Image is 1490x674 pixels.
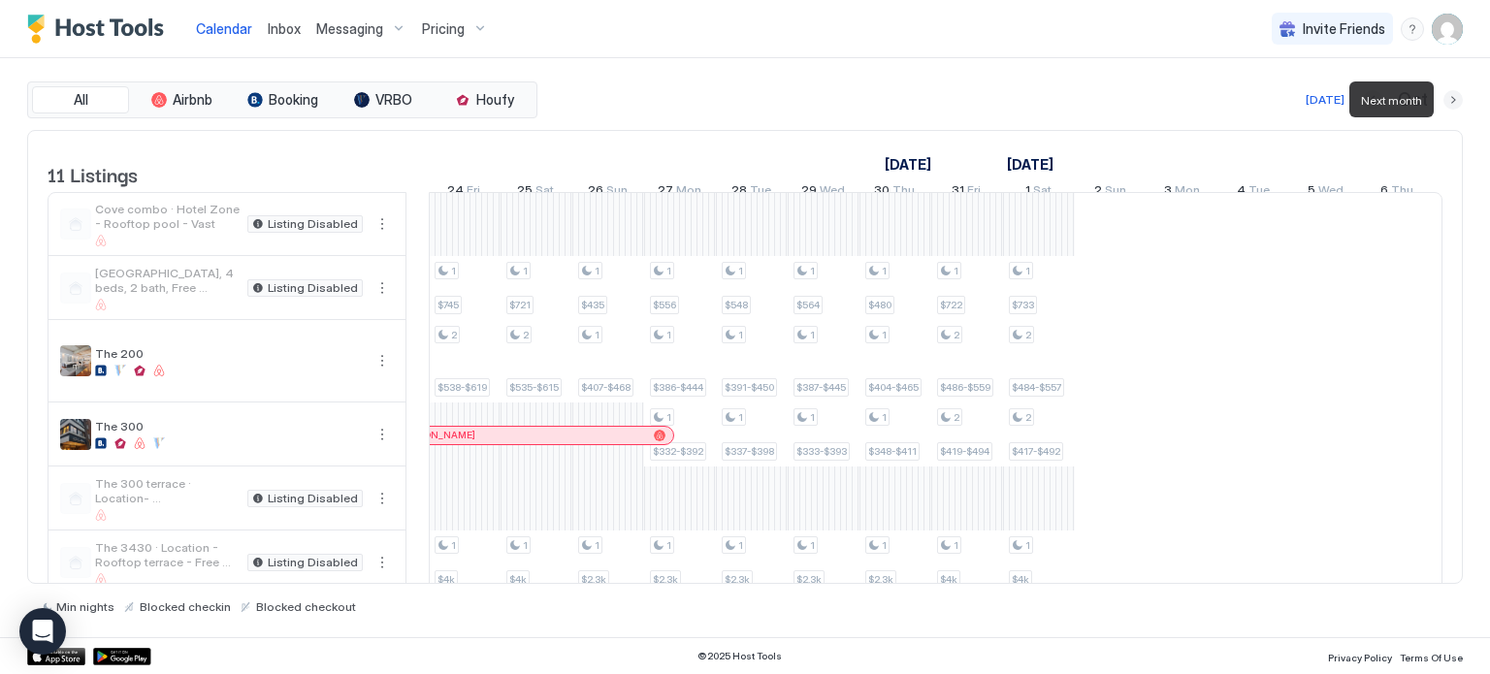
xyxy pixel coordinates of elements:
button: [DATE] [1303,88,1347,112]
span: $538-$619 [437,381,487,394]
span: 27 [658,182,673,203]
a: October 27, 2025 [653,178,706,207]
span: 29 [801,182,817,203]
span: 11 Listings [48,159,138,188]
a: November 2, 2025 [1089,178,1131,207]
span: $486-$559 [940,381,990,394]
span: 1 [810,265,815,277]
span: [PERSON_NAME] [397,429,475,441]
a: October 29, 2025 [796,178,850,207]
button: More options [371,212,394,236]
span: 24 [447,182,464,203]
span: $407-$468 [581,381,631,394]
button: More options [371,551,394,574]
span: 1 [595,539,599,552]
span: Inbox [268,20,301,37]
span: 1 [738,265,743,277]
span: Airbnb [173,91,212,109]
span: Thu [1391,182,1413,203]
button: Booking [234,86,331,113]
span: $417-$492 [1012,445,1060,458]
span: 2 [954,411,959,424]
span: Sat [535,182,554,203]
span: $387-$445 [796,381,846,394]
span: 1 [810,329,815,341]
div: menu [371,551,394,574]
span: 1 [1025,182,1030,203]
span: $733 [1012,299,1034,311]
span: 1 [1025,265,1030,277]
div: Host Tools Logo [27,15,173,44]
div: menu [371,349,394,372]
span: Tue [750,182,771,203]
a: App Store [27,648,85,665]
span: Privacy Policy [1328,652,1392,663]
a: Privacy Policy [1328,646,1392,666]
span: Calendar [196,20,252,37]
span: Houfy [476,91,514,109]
a: Terms Of Use [1400,646,1463,666]
div: menu [371,487,394,510]
span: 2 [523,329,529,341]
span: Min nights [56,599,114,614]
button: More options [371,276,394,300]
span: 31 [952,182,964,203]
span: Mon [1175,182,1200,203]
span: $721 [509,299,531,311]
a: November 5, 2025 [1303,178,1348,207]
span: 6 [1380,182,1388,203]
a: November 1, 2025 [1002,150,1058,178]
span: 1 [523,265,528,277]
span: $404-$465 [868,381,919,394]
span: [GEOGRAPHIC_DATA], 4 beds, 2 bath, Free parking! [95,266,240,295]
span: $745 [437,299,459,311]
span: $386-$444 [653,381,703,394]
span: 5 [1308,182,1315,203]
span: Cove combo · Hotel Zone - Rooftop pool - Vast [95,202,240,231]
span: 1 [882,265,887,277]
span: 1 [738,329,743,341]
span: Messaging [316,20,383,38]
a: Google Play Store [93,648,151,665]
span: $722 [940,299,962,311]
span: $332-$392 [653,445,703,458]
span: 1 [954,539,958,552]
span: $564 [796,299,820,311]
span: 1 [451,265,456,277]
span: Blocked checkout [256,599,356,614]
span: Pricing [422,20,465,38]
a: November 6, 2025 [1376,178,1418,207]
span: Blocked checkin [140,599,231,614]
span: 1 [595,329,599,341]
span: $2.3k [581,573,606,586]
span: 1 [595,265,599,277]
button: Airbnb [133,86,230,113]
a: November 3, 2025 [1159,178,1205,207]
span: The 300 terrace · Location- [GEOGRAPHIC_DATA], Free Parking - mtlFlats [95,476,240,505]
span: VRBO [375,91,412,109]
span: 1 [523,539,528,552]
span: Wed [820,182,845,203]
span: 1 [882,411,887,424]
div: Open Intercom Messenger [19,608,66,655]
button: More options [371,487,394,510]
a: November 1, 2025 [1020,178,1056,207]
span: $391-$450 [725,381,774,394]
a: Calendar [196,18,252,39]
span: 2 [954,329,959,341]
a: October 24, 2025 [442,178,485,207]
span: 1 [954,265,958,277]
span: 1 [882,329,887,341]
span: $4k [437,573,455,586]
span: 1 [810,539,815,552]
button: Next month [1443,90,1463,110]
a: November 4, 2025 [1232,178,1275,207]
span: Fri [467,182,480,203]
span: The 3430 · Location - Rooftop terrace - Free Parking! [95,540,240,569]
button: All [32,86,129,113]
span: 2 [1025,411,1031,424]
span: Sat [1033,182,1052,203]
span: 1 [666,411,671,424]
span: Sun [1105,182,1126,203]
